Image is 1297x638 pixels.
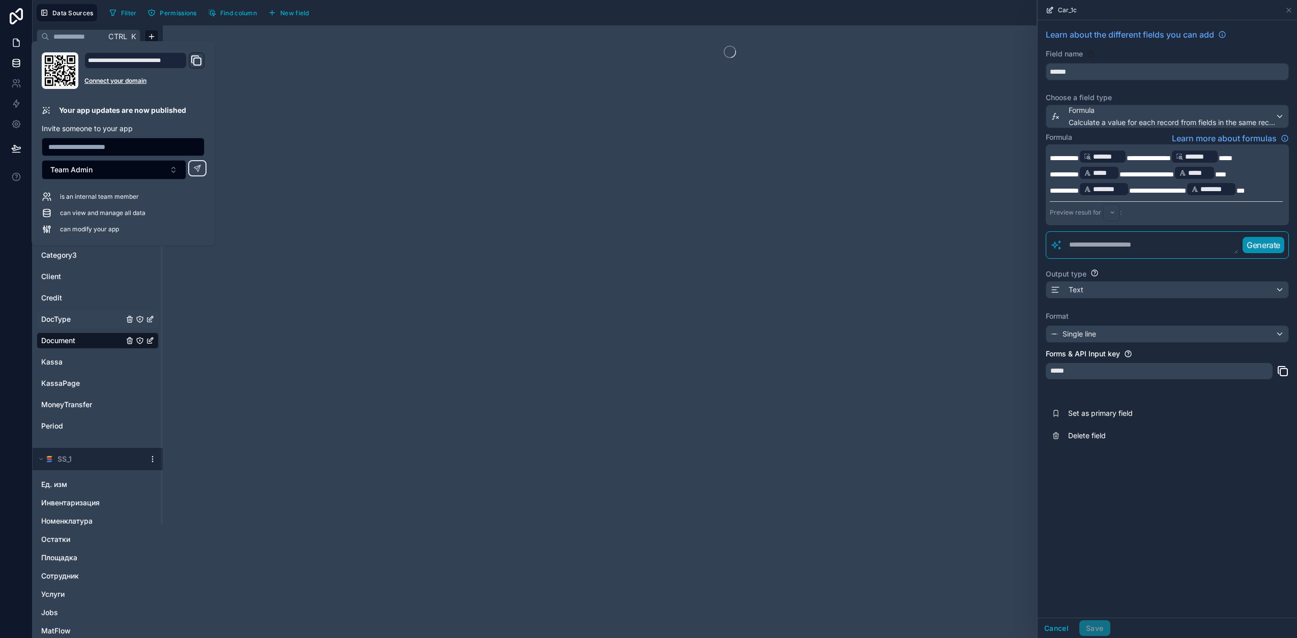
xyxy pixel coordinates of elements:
[41,553,77,563] span: Площадка
[37,418,159,434] div: Period
[1046,424,1289,447] button: Delete field
[84,52,204,89] div: Domain and Custom Link
[41,626,71,636] span: MatFlow
[41,479,134,490] a: Ед. изм
[41,293,62,303] span: Credit
[37,568,159,584] div: Сотрудник
[1069,117,1275,128] span: Calculate a value for each record from fields in the same record
[41,400,124,410] a: MoneyTransfer
[37,311,159,327] div: DocType
[1046,325,1289,343] button: Single line
[37,531,159,548] div: Остатки
[41,271,124,282] a: Client
[204,5,260,20] button: Find column
[1046,132,1072,142] label: Formula
[37,495,159,511] div: Инвентаризация
[37,4,97,21] button: Data Sources
[1046,402,1289,424] button: Set as primary field
[37,604,159,621] div: Jobs
[41,421,124,431] a: Period
[1068,408,1215,418] span: Set as primary field
[1172,132,1277,144] span: Learn more about formulas
[41,421,63,431] span: Period
[41,553,134,563] a: Площадка
[41,571,134,581] a: Сотрудник
[280,9,309,17] span: New field
[41,589,134,599] a: Услуги
[1050,204,1122,221] div: Preview result for :
[121,9,137,17] span: Filter
[37,550,159,566] div: Площадка
[1038,620,1075,636] button: Cancel
[1247,239,1280,251] p: Generate
[1046,349,1120,359] label: Forms & API Input key
[37,332,159,349] div: Document
[41,250,77,260] span: Category3
[41,534,70,544] span: Остатки
[60,193,139,201] span: is an internal team member
[1243,237,1284,253] button: Generate
[57,454,72,464] span: SS_1
[41,400,92,410] span: MoneyTransfer
[160,9,196,17] span: Permissions
[41,589,65,599] span: Услуги
[264,5,313,20] button: New field
[1046,28,1214,41] span: Learn about the different fields you can add
[130,33,137,40] span: K
[37,586,159,602] div: Услуги
[41,516,134,526] a: Номенклатура
[41,336,75,346] span: Document
[41,607,58,618] span: Jobs
[84,77,204,85] a: Connect your domain
[37,354,159,370] div: Kassa
[1046,105,1289,128] button: FormulaCalculate a value for each record from fields in the same record
[45,455,53,463] img: SmartSuite logo
[41,498,100,508] span: Инвентаризация
[107,30,128,43] span: Ctrl
[42,160,186,179] button: Select Button
[1046,93,1289,103] label: Choose a field type
[1058,6,1077,14] span: Car_1c
[37,513,159,529] div: Номенклатура
[1046,269,1086,279] label: Output type
[105,5,140,20] button: Filter
[1069,105,1275,115] span: Formula
[41,479,67,490] span: Ед. изм
[1172,132,1289,144] a: Learn more about formulas
[41,357,124,367] a: Kassa
[1068,431,1215,441] span: Delete field
[41,498,134,508] a: Инвентаризация
[37,375,159,391] div: KassaPage
[41,250,124,260] a: Category3
[41,293,124,303] a: Credit
[41,378,80,388] span: KassaPage
[42,124,204,134] p: Invite someone to your app
[41,534,134,544] a: Остатки
[1069,285,1083,295] span: Text
[220,9,257,17] span: Find column
[41,516,93,526] span: Номенклатура
[37,290,159,306] div: Credit
[144,5,204,20] a: Permissions
[60,225,119,233] span: can modify your app
[52,9,94,17] span: Data Sources
[60,209,145,217] span: can view and manage all data
[41,271,61,282] span: Client
[41,314,124,324] a: DocType
[1046,281,1289,298] button: Text
[1046,28,1226,41] a: Learn about the different fields you can add
[41,571,79,581] span: Сотрудник
[1046,49,1083,59] label: Field name
[59,105,186,115] p: Your app updates are now published
[41,336,124,346] a: Document
[41,314,71,324] span: DocType
[1063,329,1096,339] span: Single line
[50,165,93,175] span: Team Admin
[37,452,144,466] button: SmartSuite logoSS_1
[41,607,134,618] a: Jobs
[1046,311,1289,321] label: Format
[37,247,159,263] div: Category3
[41,626,134,636] a: MatFlow
[41,357,63,367] span: Kassa
[144,5,200,20] button: Permissions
